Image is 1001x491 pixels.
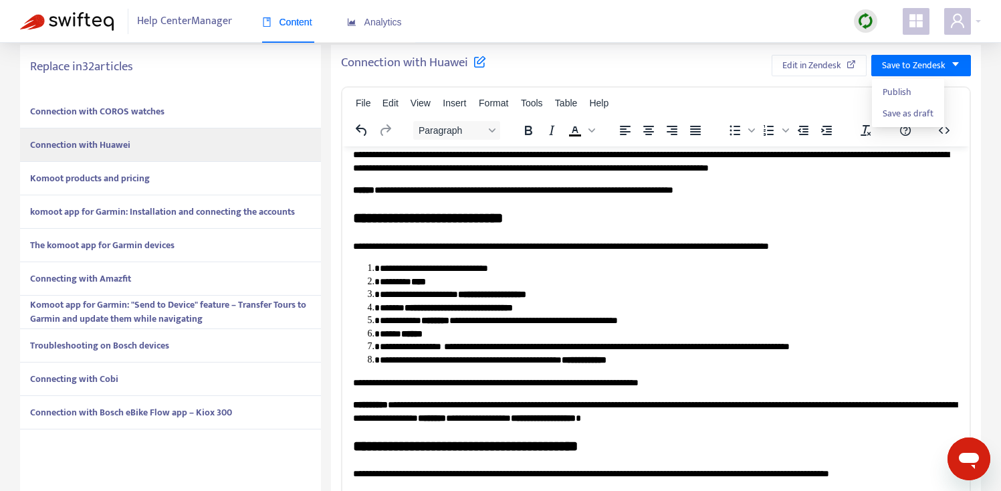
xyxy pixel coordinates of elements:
[614,121,637,140] button: Align left
[951,60,960,69] span: caret-down
[871,55,971,76] button: Save to Zendeskcaret-down
[30,137,130,153] strong: Connection with Huawei
[684,121,707,140] button: Justify
[30,338,169,353] strong: Troubleshooting on Bosch devices
[724,121,757,140] div: Bullet list
[30,60,311,75] h5: Replace in 32 articles
[341,55,486,72] h5: Connection with Huawei
[950,13,966,29] span: user
[30,171,150,186] strong: Komoot products and pricing
[443,98,466,108] span: Insert
[382,98,399,108] span: Edit
[30,271,131,286] strong: Connecting with Amazfit
[347,17,402,27] span: Analytics
[637,121,660,140] button: Align center
[479,98,508,108] span: Format
[262,17,271,27] span: book
[411,98,431,108] span: View
[347,17,356,27] span: area-chart
[792,121,814,140] button: Decrease indent
[883,106,933,121] span: Save as draft
[30,204,295,219] strong: komoot app for Garmin: Installation and connecting the accounts
[555,98,577,108] span: Table
[758,121,791,140] div: Numbered list
[350,121,373,140] button: Undo
[517,121,540,140] button: Bold
[30,405,232,420] strong: Connection with Bosch eBike Flow app – Kiox 300
[413,121,500,140] button: Block Paragraph
[30,237,175,253] strong: The komoot app for Garmin devices
[30,371,118,387] strong: Connecting with Cobi
[894,121,917,140] button: Help
[137,9,232,34] span: Help Center Manager
[356,98,371,108] span: File
[521,98,543,108] span: Tools
[857,13,874,29] img: sync.dc5367851b00ba804db3.png
[661,121,683,140] button: Align right
[772,55,867,76] button: Edit in Zendesk
[948,437,990,480] iframe: Button to launch messaging window
[855,121,877,140] button: Clear formatting
[540,121,563,140] button: Italic
[882,58,946,73] span: Save to Zendesk
[419,125,484,136] span: Paragraph
[262,17,312,27] span: Content
[815,121,838,140] button: Increase indent
[30,297,306,326] strong: Komoot app for Garmin: "Send to Device" feature – Transfer Tours to Garmin and update them while ...
[883,85,933,100] span: Publish
[20,12,114,31] img: Swifteq
[589,98,608,108] span: Help
[374,121,397,140] button: Redo
[782,58,841,73] span: Edit in Zendesk
[30,104,164,119] strong: Connection with COROS watches
[564,121,597,140] div: Text color Black
[908,13,924,29] span: appstore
